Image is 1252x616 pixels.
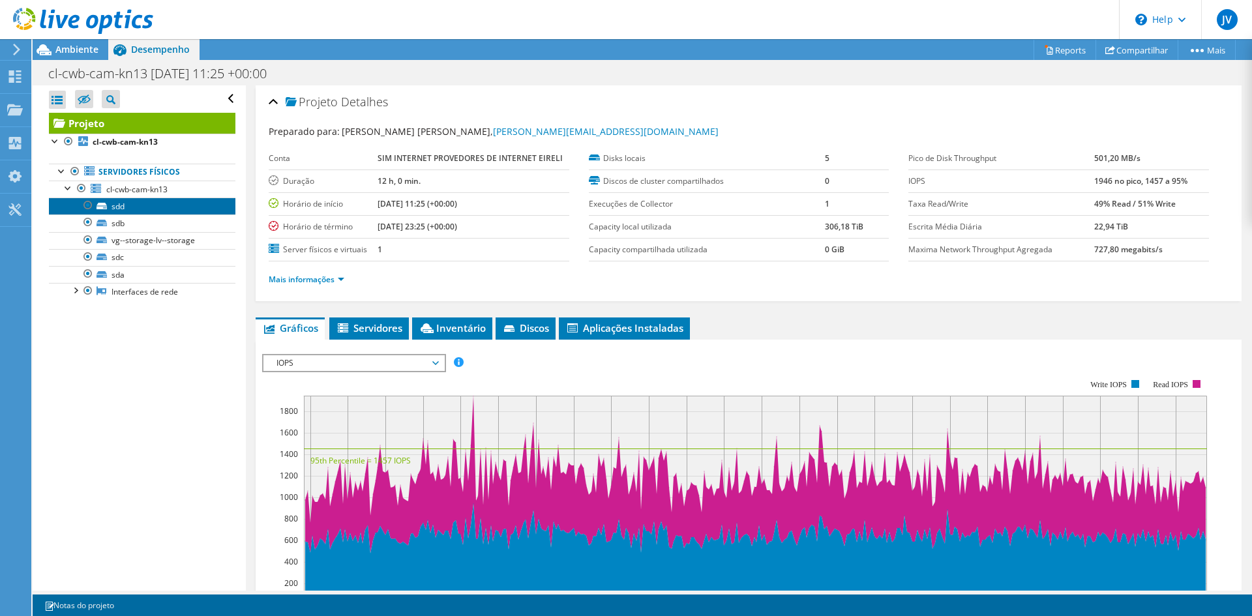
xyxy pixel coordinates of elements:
[825,175,829,186] b: 0
[825,153,829,164] b: 5
[1178,40,1236,60] a: Mais
[280,405,298,417] text: 1800
[269,198,378,211] label: Horário de início
[49,164,235,181] a: Servidores físicos
[49,283,235,300] a: Interfaces de rede
[1094,244,1163,255] b: 727,80 megabits/s
[378,244,382,255] b: 1
[280,491,298,503] text: 1000
[1135,14,1147,25] svg: \n
[565,321,683,334] span: Aplicações Instaladas
[825,221,863,232] b: 306,18 TiB
[908,198,1094,211] label: Taxa Read/Write
[106,184,168,195] span: cl-cwb-cam-kn13
[35,597,123,613] a: Notas do projeto
[49,134,235,151] a: cl-cwb-cam-kn13
[42,66,287,81] h1: cl-cwb-cam-kn13 [DATE] 11:25 +00:00
[908,152,1094,165] label: Pico de Disk Throughput
[269,125,340,138] label: Preparado para:
[131,43,190,55] span: Desempenho
[280,448,298,460] text: 1400
[284,513,298,524] text: 800
[1094,198,1176,209] b: 49% Read / 51% Write
[269,243,378,256] label: Server físicos e virtuais
[1094,153,1140,164] b: 501,20 MB/s
[502,321,549,334] span: Discos
[342,125,719,138] span: [PERSON_NAME] [PERSON_NAME],
[269,175,378,188] label: Duração
[49,232,235,249] a: vg--storage-lv--storage
[269,220,378,233] label: Horário de término
[269,152,378,165] label: Conta
[908,220,1094,233] label: Escrita Média Diária
[825,198,829,209] b: 1
[589,243,825,256] label: Capacity compartilhada utilizada
[284,535,298,546] text: 600
[336,321,402,334] span: Servidores
[270,355,438,371] span: IOPS
[280,427,298,438] text: 1600
[286,96,338,109] span: Projeto
[1094,221,1128,232] b: 22,94 TiB
[49,181,235,198] a: cl-cwb-cam-kn13
[378,175,421,186] b: 12 h, 0 min.
[1217,9,1238,30] span: JV
[419,321,486,334] span: Inventário
[493,125,719,138] a: [PERSON_NAME][EMAIL_ADDRESS][DOMAIN_NAME]
[908,175,1094,188] label: IOPS
[589,152,825,165] label: Disks locais
[589,198,825,211] label: Execuções de Collector
[341,94,388,110] span: Detalhes
[378,221,457,232] b: [DATE] 23:25 (+00:00)
[284,578,298,589] text: 200
[93,136,158,147] b: cl-cwb-cam-kn13
[284,556,298,567] text: 400
[378,198,457,209] b: [DATE] 11:25 (+00:00)
[1034,40,1096,60] a: Reports
[55,43,98,55] span: Ambiente
[280,470,298,481] text: 1200
[49,249,235,266] a: sdc
[825,244,844,255] b: 0 GiB
[262,321,318,334] span: Gráficos
[310,455,411,466] text: 95th Percentile = 1457 IOPS
[589,220,825,233] label: Capacity local utilizada
[1095,40,1178,60] a: Compartilhar
[269,274,344,285] a: Mais informações
[49,266,235,283] a: sda
[49,198,235,214] a: sdd
[1094,175,1187,186] b: 1946 no pico, 1457 a 95%
[49,113,235,134] a: Projeto
[49,214,235,231] a: sdb
[378,153,563,164] b: SIM INTERNET PROVEDORES DE INTERNET EIRELI
[908,243,1094,256] label: Maxima Network Throughput Agregada
[1154,380,1189,389] text: Read IOPS
[1090,380,1127,389] text: Write IOPS
[589,175,825,188] label: Discos de cluster compartilhados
